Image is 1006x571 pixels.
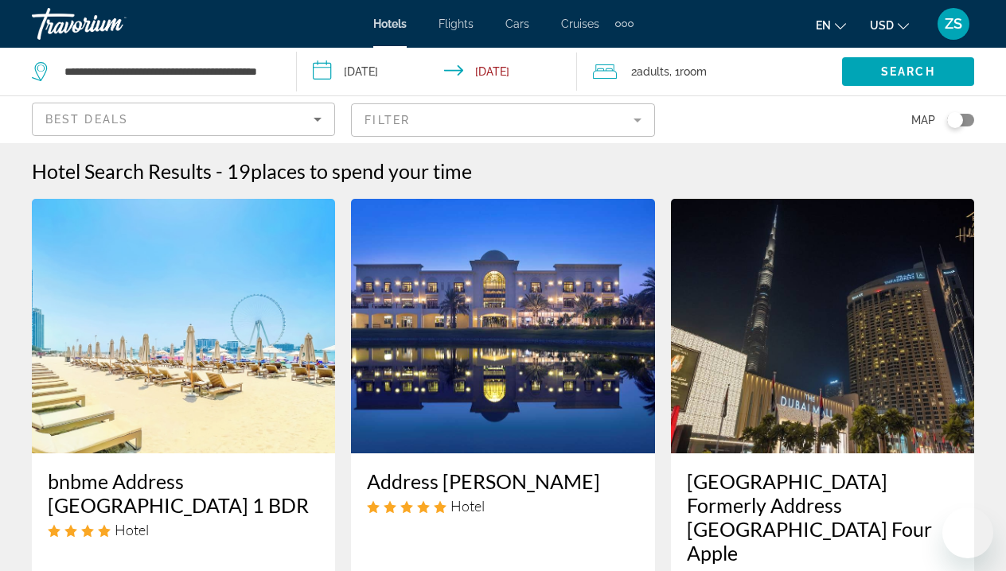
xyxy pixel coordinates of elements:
[115,521,149,538] span: Hotel
[48,521,319,538] div: 4 star Hotel
[945,16,962,32] span: ZS
[351,199,654,453] img: Hotel image
[505,17,529,30] a: Cars
[870,19,894,32] span: USD
[816,19,831,32] span: en
[367,497,638,515] div: 5 star Hotel
[933,7,974,41] button: User Menu
[935,113,974,127] button: Toggle map
[48,469,319,517] a: bnbme Address [GEOGRAPHIC_DATA] 1 BDR
[870,14,909,37] button: Change currency
[373,17,407,30] a: Hotels
[637,65,669,78] span: Adults
[227,159,472,183] h2: 19
[32,3,191,45] a: Travorium
[45,113,128,126] span: Best Deals
[577,48,842,95] button: Travelers: 2 adults, 0 children
[911,109,935,131] span: Map
[687,469,958,565] a: [GEOGRAPHIC_DATA] Formerly Address [GEOGRAPHIC_DATA] Four Apple
[439,17,474,30] a: Flights
[561,17,599,30] a: Cruises
[351,103,654,138] button: Filter
[942,507,993,558] iframe: Кнопка запуска окна обмена сообщениями
[367,469,638,493] a: Address [PERSON_NAME]
[450,497,485,515] span: Hotel
[669,60,707,83] span: , 1
[842,57,974,86] button: Search
[297,48,578,95] button: Check-in date: Nov 3, 2025 Check-out date: Nov 8, 2025
[671,199,974,453] img: Hotel image
[816,14,846,37] button: Change language
[32,199,335,453] img: Hotel image
[45,110,322,129] mat-select: Sort by
[32,159,212,183] h1: Hotel Search Results
[881,65,935,78] span: Search
[216,159,223,183] span: -
[631,60,669,83] span: 2
[680,65,707,78] span: Room
[615,11,634,37] button: Extra navigation items
[251,159,472,183] span: places to spend your time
